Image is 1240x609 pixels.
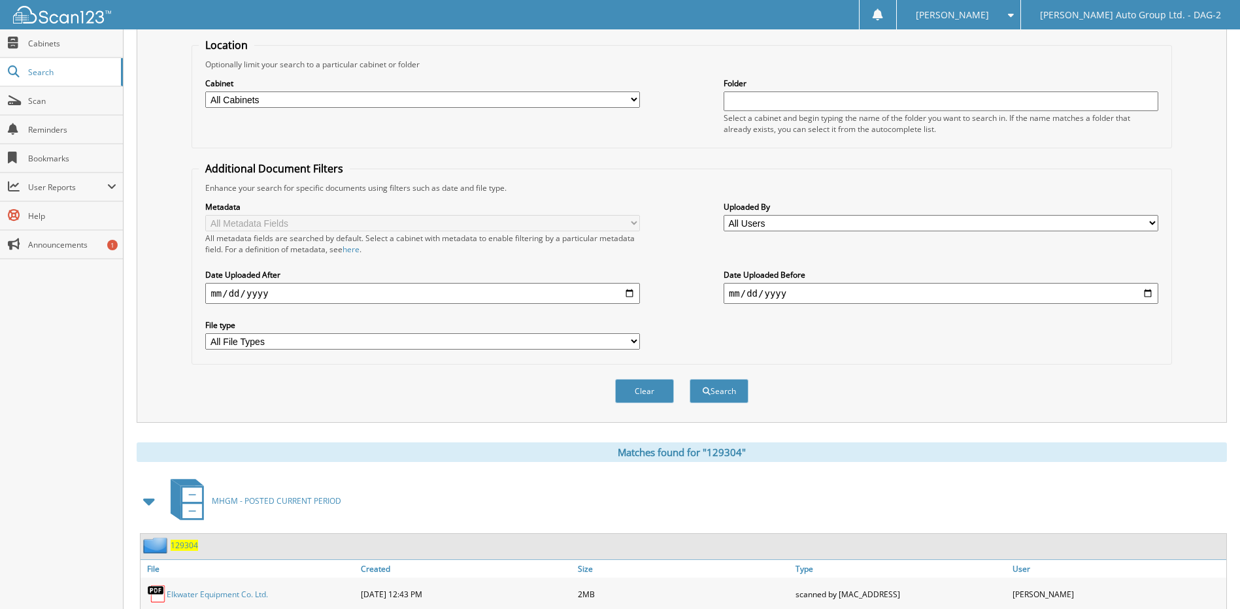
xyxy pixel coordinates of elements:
button: Search [690,379,748,403]
div: 2MB [575,581,792,607]
a: MHGM - POSTED CURRENT PERIOD [163,475,341,527]
div: Matches found for "129304" [137,442,1227,462]
a: Created [358,560,575,578]
label: Date Uploaded After [205,269,640,280]
a: Type [792,560,1009,578]
img: folder2.png [143,537,171,553]
a: User [1009,560,1226,578]
div: 1 [107,240,118,250]
span: Search [28,67,114,78]
span: MHGM - POSTED CURRENT PERIOD [212,495,341,506]
a: 129304 [171,540,198,551]
a: File [141,560,358,578]
label: Date Uploaded Before [724,269,1158,280]
input: start [205,283,640,304]
label: Folder [724,78,1158,89]
div: Optionally limit your search to a particular cabinet or folder [199,59,1164,70]
span: Scan [28,95,116,107]
span: Help [28,210,116,222]
button: Clear [615,379,674,403]
span: User Reports [28,182,107,193]
div: All metadata fields are searched by default. Select a cabinet with metadata to enable filtering b... [205,233,640,255]
a: Elkwater Equipment Co. Ltd. [167,589,268,600]
div: Select a cabinet and begin typing the name of the folder you want to search in. If the name match... [724,112,1158,135]
label: Cabinet [205,78,640,89]
a: Size [575,560,792,578]
span: Cabinets [28,38,116,49]
div: [PERSON_NAME] [1009,581,1226,607]
legend: Additional Document Filters [199,161,350,176]
legend: Location [199,38,254,52]
span: Bookmarks [28,153,116,164]
label: Metadata [205,201,640,212]
div: [DATE] 12:43 PM [358,581,575,607]
a: here [343,244,360,255]
span: Announcements [28,239,116,250]
span: [PERSON_NAME] Auto Group Ltd. - DAG-2 [1040,11,1221,19]
input: end [724,283,1158,304]
div: scanned by [MAC_ADDRESS] [792,581,1009,607]
img: scan123-logo-white.svg [13,6,111,24]
img: PDF.png [147,584,167,604]
label: Uploaded By [724,201,1158,212]
label: File type [205,320,640,331]
span: Reminders [28,124,116,135]
div: Enhance your search for specific documents using filters such as date and file type. [199,182,1164,193]
span: [PERSON_NAME] [916,11,989,19]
